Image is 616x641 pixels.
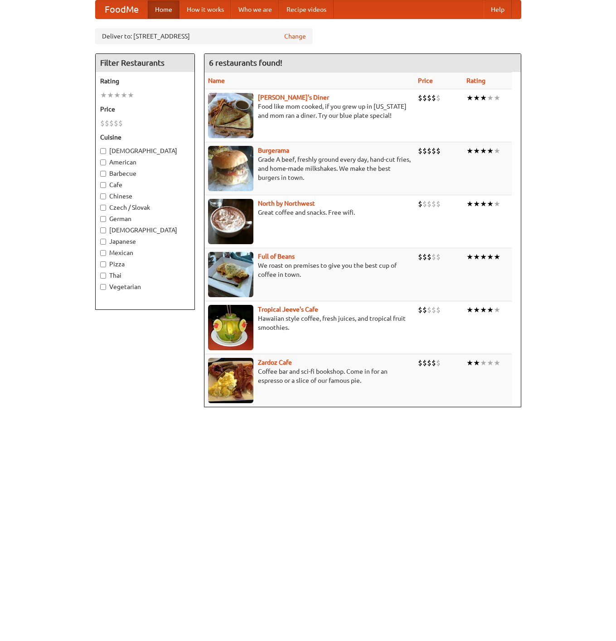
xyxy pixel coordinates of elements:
[487,305,494,315] li: ★
[436,358,441,368] li: $
[100,133,190,142] h5: Cuisine
[436,199,441,209] li: $
[427,146,432,156] li: $
[96,54,194,72] h4: Filter Restaurants
[258,94,329,101] a: [PERSON_NAME]'s Diner
[484,0,512,19] a: Help
[100,214,190,223] label: German
[100,169,190,178] label: Barbecue
[466,77,485,84] a: Rating
[466,146,473,156] li: ★
[427,93,432,103] li: $
[118,118,123,128] li: $
[100,90,107,100] li: ★
[427,199,432,209] li: $
[466,358,473,368] li: ★
[466,305,473,315] li: ★
[436,146,441,156] li: $
[480,93,487,103] li: ★
[418,199,422,209] li: $
[208,102,411,120] p: Food like mom cooked, if you grew up in [US_STATE] and mom ran a diner. Try our blue plate special!
[179,0,231,19] a: How it works
[436,305,441,315] li: $
[100,203,190,212] label: Czech / Slovak
[231,0,279,19] a: Who we are
[100,261,106,267] input: Pizza
[473,252,480,262] li: ★
[422,358,427,368] li: $
[494,358,500,368] li: ★
[100,159,106,165] input: American
[100,250,106,256] input: Mexican
[258,200,315,207] a: North by Northwest
[100,239,106,245] input: Japanese
[466,199,473,209] li: ★
[494,252,500,262] li: ★
[208,77,225,84] a: Name
[432,146,436,156] li: $
[480,252,487,262] li: ★
[432,358,436,368] li: $
[487,252,494,262] li: ★
[480,358,487,368] li: ★
[418,305,422,315] li: $
[432,252,436,262] li: $
[100,193,106,199] input: Chinese
[105,118,109,128] li: $
[208,305,253,350] img: jeeves.jpg
[494,146,500,156] li: ★
[436,252,441,262] li: $
[418,358,422,368] li: $
[494,305,500,315] li: ★
[436,93,441,103] li: $
[432,305,436,315] li: $
[422,252,427,262] li: $
[100,158,190,167] label: American
[100,216,106,222] input: German
[473,146,480,156] li: ★
[109,118,114,128] li: $
[100,182,106,188] input: Cafe
[107,90,114,100] li: ★
[418,252,422,262] li: $
[422,93,427,103] li: $
[466,252,473,262] li: ★
[422,305,427,315] li: $
[100,271,190,280] label: Thai
[422,199,427,209] li: $
[432,93,436,103] li: $
[96,0,148,19] a: FoodMe
[100,273,106,279] input: Thai
[466,93,473,103] li: ★
[100,148,106,154] input: [DEMOGRAPHIC_DATA]
[258,359,292,366] a: Zardoz Cafe
[127,90,134,100] li: ★
[208,208,411,217] p: Great coffee and snacks. Free wifi.
[100,227,106,233] input: [DEMOGRAPHIC_DATA]
[114,118,118,128] li: $
[100,105,190,114] h5: Price
[258,253,295,260] a: Full of Beans
[473,305,480,315] li: ★
[100,77,190,86] h5: Rating
[208,252,253,297] img: beans.jpg
[422,146,427,156] li: $
[95,28,313,44] div: Deliver to: [STREET_ADDRESS]
[480,146,487,156] li: ★
[148,0,179,19] a: Home
[114,90,121,100] li: ★
[208,199,253,244] img: north.jpg
[100,237,190,246] label: Japanese
[427,305,432,315] li: $
[100,226,190,235] label: [DEMOGRAPHIC_DATA]
[427,252,432,262] li: $
[100,180,190,189] label: Cafe
[258,147,289,154] a: Burgerama
[100,205,106,211] input: Czech / Slovak
[100,146,190,155] label: [DEMOGRAPHIC_DATA]
[208,261,411,279] p: We roast on premises to give you the best cup of coffee in town.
